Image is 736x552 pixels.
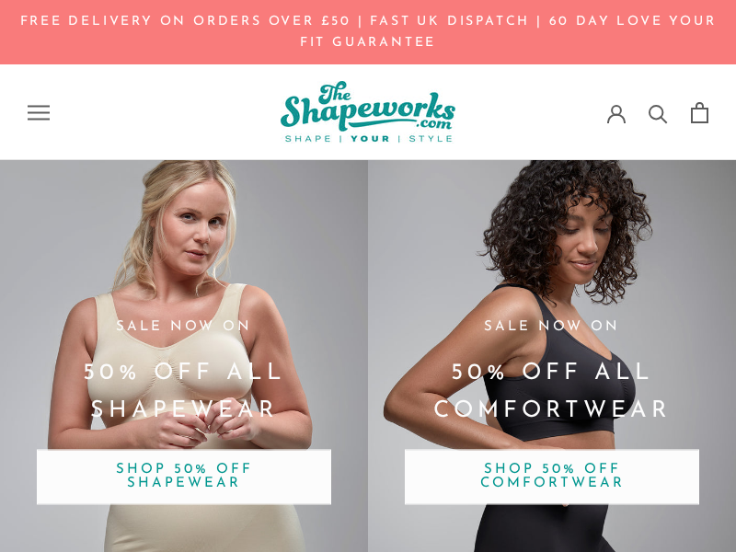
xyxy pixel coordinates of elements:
span: SHOP 50% OFF COMFORTWEAR [405,450,699,505]
a: Search [649,103,668,122]
a: Open cart [691,102,708,123]
h3: Sale Now On [405,317,699,340]
h2: 50% OFF ALL COMFORTWEAR [405,355,699,431]
img: The Shapeworks [281,81,455,144]
span: SHOP 50% OFF SHAPEWEAR [37,450,331,505]
h3: Sale Now On [37,317,331,340]
h2: 50% OFF ALL SHAPEWEAR [37,355,331,431]
a: FREE DELIVERY ON ORDERS OVER £50 | FAST UK DISPATCH | 60 day LOVE YOUR FIT GUARANTEE [20,15,717,50]
button: Open navigation [28,104,50,121]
